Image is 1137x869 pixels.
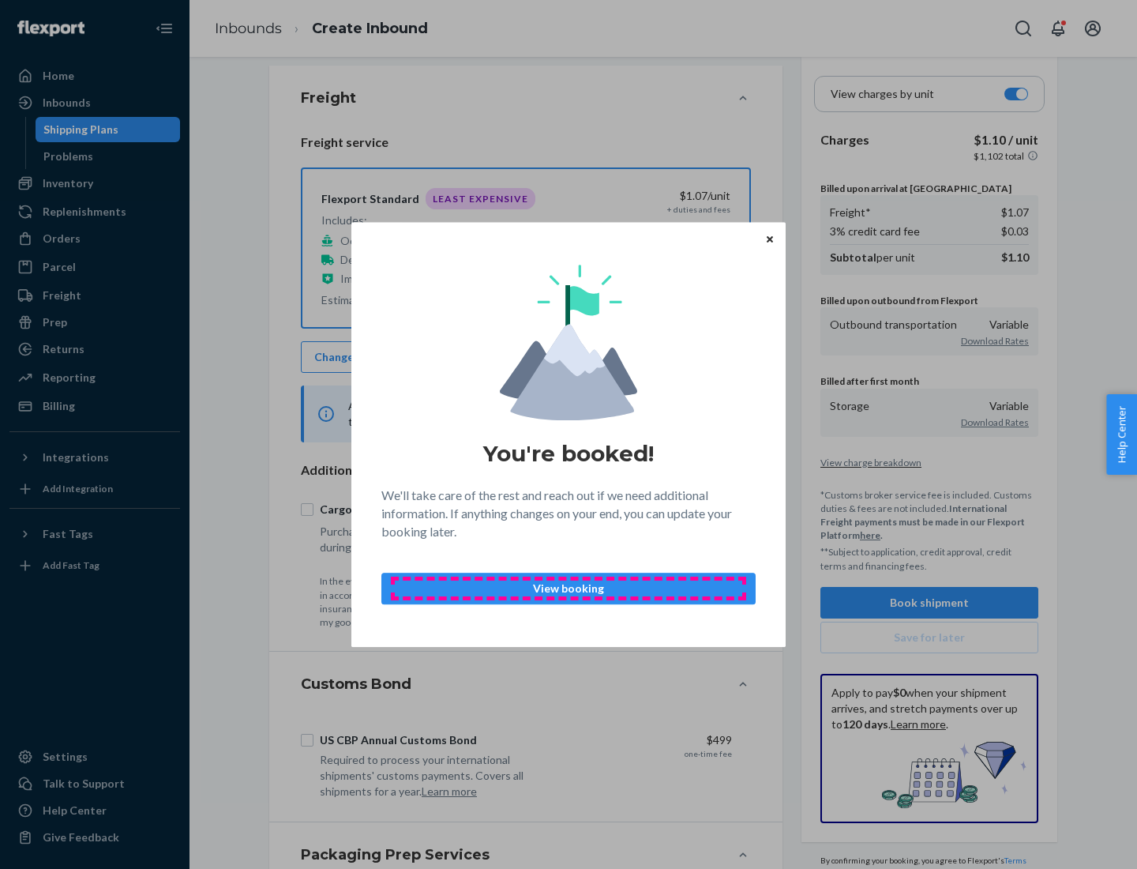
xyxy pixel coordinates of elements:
img: svg+xml,%3Csvg%20viewBox%3D%220%200%20174%20197%22%20fill%3D%22none%22%20xmlns%3D%22http%3A%2F%2F... [500,265,637,420]
p: We'll take care of the rest and reach out if we need additional information. If anything changes ... [381,487,756,541]
h1: You're booked! [483,439,654,468]
button: Close [762,230,778,247]
button: View booking [381,573,756,604]
p: View booking [395,581,742,596]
